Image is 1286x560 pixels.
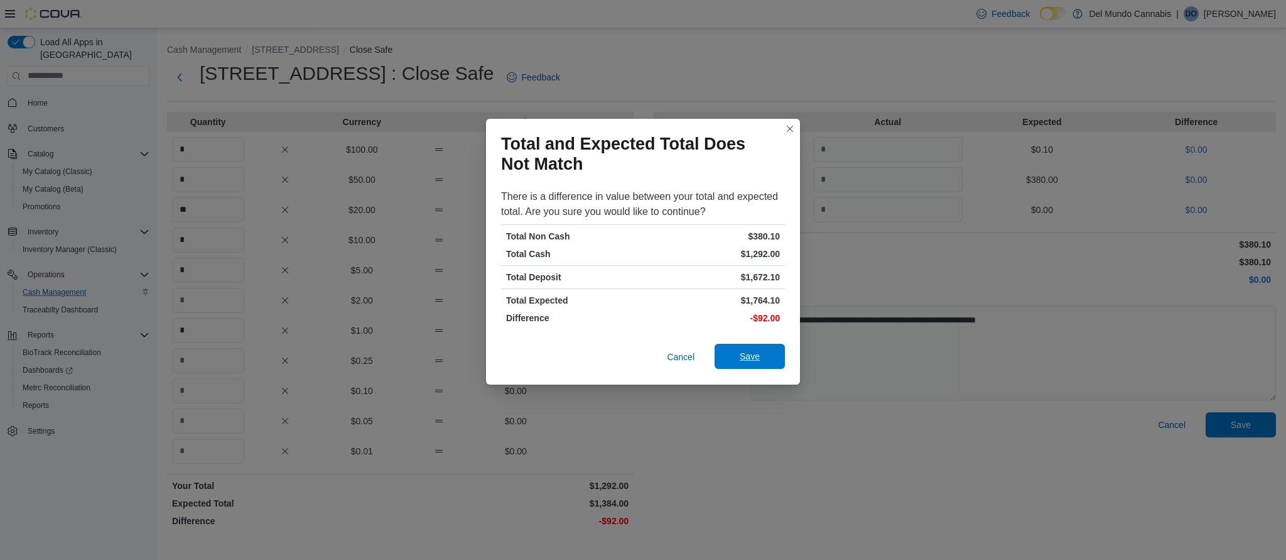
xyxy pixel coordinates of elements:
[506,294,640,307] p: Total Expected
[506,312,640,324] p: Difference
[667,351,694,363] span: Cancel
[501,189,785,219] div: There is a difference in value between your total and expected total. Are you sure you would like...
[506,248,640,260] p: Total Cash
[646,312,780,324] p: -$92.00
[501,134,775,174] h1: Total and Expected Total Does Not Match
[782,121,797,136] button: Closes this modal window
[506,271,640,283] p: Total Deposit
[662,344,700,370] button: Cancel
[646,230,780,243] p: $380.10
[740,350,760,363] span: Save
[506,230,640,243] p: Total Non Cash
[715,344,785,369] button: Save
[646,271,780,283] p: $1,672.10
[646,294,780,307] p: $1,764.10
[646,248,780,260] p: $1,292.00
